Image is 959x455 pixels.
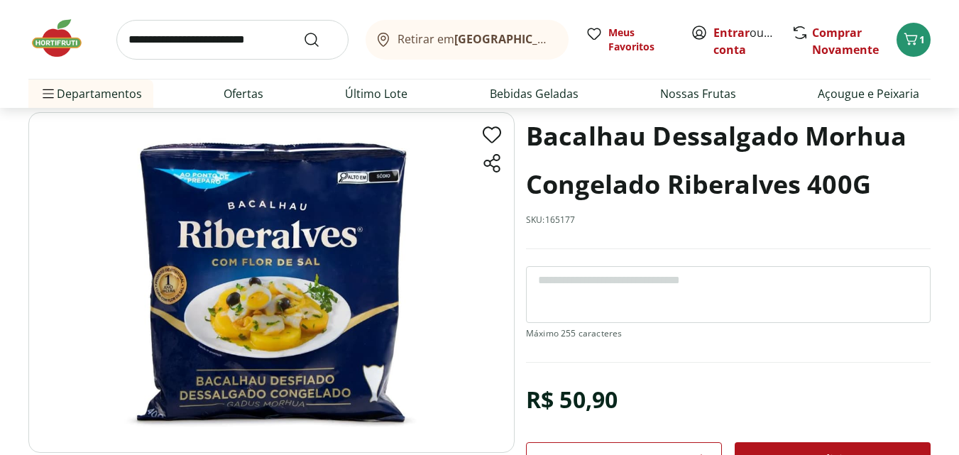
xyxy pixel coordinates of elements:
[345,85,407,102] a: Último Lote
[40,77,142,111] span: Departamentos
[713,25,750,40] a: Entrar
[713,24,777,58] span: ou
[526,214,576,226] p: SKU: 165177
[303,31,337,48] button: Submit Search
[818,85,919,102] a: Açougue e Peixaria
[28,112,515,453] img: Bacalhau Dessalgado Morhua Congelado Riberalves 400g
[526,112,931,209] h1: Bacalhau Dessalgado Morhua Congelado Riberalves 400G
[660,85,736,102] a: Nossas Frutas
[116,20,349,60] input: search
[454,31,694,47] b: [GEOGRAPHIC_DATA]/[GEOGRAPHIC_DATA]
[713,25,791,57] a: Criar conta
[398,33,554,45] span: Retirar em
[490,85,579,102] a: Bebidas Geladas
[897,23,931,57] button: Carrinho
[812,25,879,57] a: Comprar Novamente
[224,85,263,102] a: Ofertas
[919,33,925,46] span: 1
[586,26,674,54] a: Meus Favoritos
[608,26,674,54] span: Meus Favoritos
[40,77,57,111] button: Menu
[366,20,569,60] button: Retirar em[GEOGRAPHIC_DATA]/[GEOGRAPHIC_DATA]
[526,380,618,420] div: R$ 50,90
[28,17,99,60] img: Hortifruti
